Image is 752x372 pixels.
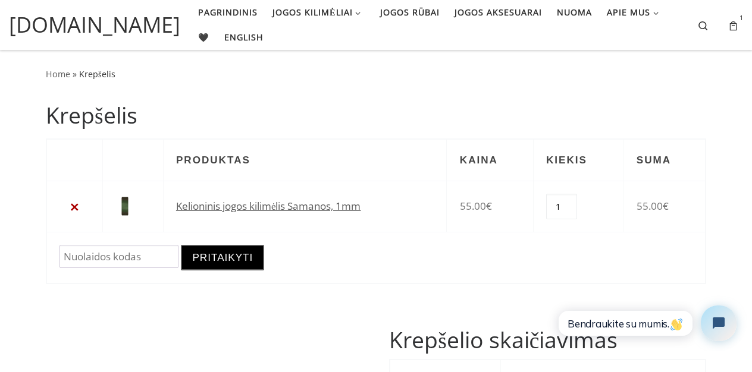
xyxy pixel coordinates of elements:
th: Suma [623,139,706,181]
a: 1 [718,7,752,43]
span: » [73,68,77,80]
a: English [221,25,268,50]
span: Krepšelis [79,68,115,80]
iframe: Tidio Chat [544,295,747,351]
th: Kaina [447,139,533,181]
sup: 1 [740,18,743,31]
input: Nuolaidos kodas [59,245,178,268]
th: Kiekis [533,139,623,181]
a: 🖤 [195,25,214,50]
th: Produktas [163,139,447,181]
a: Pašalinti iš krepšelio: Kelioninis jogos kilimėlis Samanos, 1mm [67,199,82,215]
a: Home [46,68,70,80]
button: Pritaikyti [181,245,264,270]
span: € [663,199,669,213]
bdi: 55.00 [460,199,492,213]
a: Kelioninis jogos kilimėlis Samanos, 1mm [176,199,361,213]
bdi: 55.00 [637,199,669,213]
a: [DOMAIN_NAME] [9,9,180,41]
input: Produkto kiekis [546,194,577,219]
h2: Krepšelio skaičiavimas [389,326,706,354]
h1: Krepšelis [46,99,706,132]
span: 🖤 [198,25,209,47]
img: jogos kilimelis [115,197,134,216]
span: € [486,199,492,213]
span: English [224,25,264,47]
